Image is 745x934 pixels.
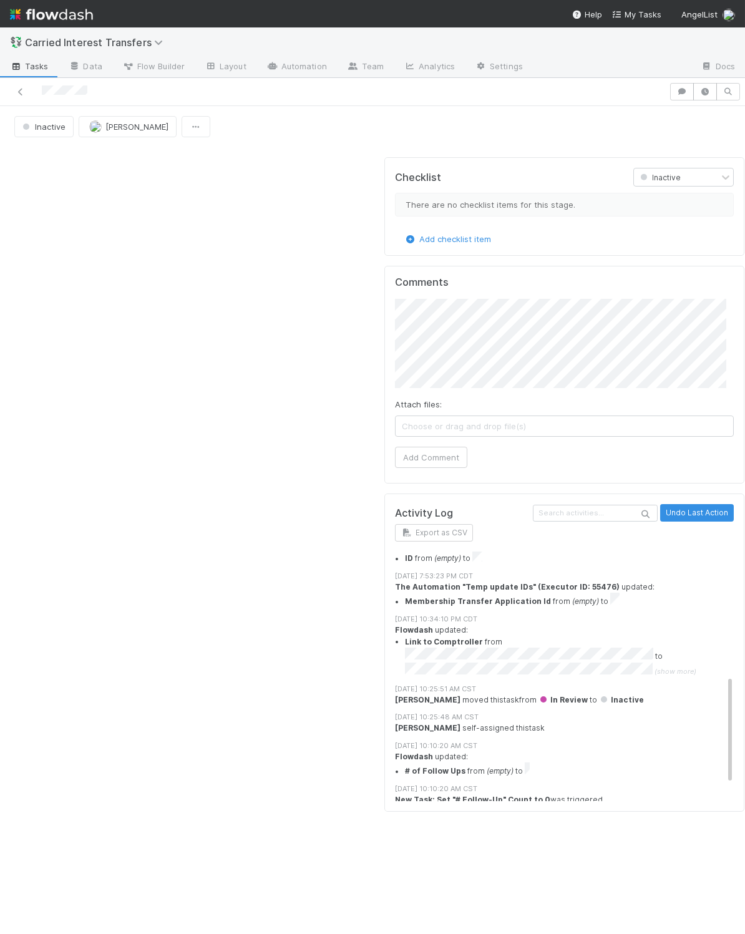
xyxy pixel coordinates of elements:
h5: Checklist [395,172,441,184]
a: Docs [691,57,745,77]
button: Inactive [14,116,74,137]
strong: Link to Comptroller [405,637,483,646]
h5: Comments [395,276,734,289]
img: avatar_93b89fca-d03a-423a-b274-3dd03f0a621f.png [89,120,102,133]
span: Inactive [20,122,66,132]
img: avatar_93b89fca-d03a-423a-b274-3dd03f0a621f.png [723,9,735,21]
a: Team [337,57,394,77]
span: Inactive [599,695,644,704]
strong: # of Follow Ups [405,767,465,776]
button: [PERSON_NAME] [79,116,177,137]
label: Attach files: [395,398,442,411]
strong: Flowdash [395,752,433,761]
a: Settings [465,57,533,77]
span: 💱 [10,37,22,47]
strong: The Automation "Temp update IDs" (Executor ID: 55476) [395,582,620,591]
strong: [PERSON_NAME] [395,723,460,732]
span: My Tasks [612,9,661,19]
button: Undo Last Action [660,504,734,522]
button: Export as CSV [395,524,473,542]
a: Flow Builder [112,57,195,77]
em: (empty) [487,767,514,776]
em: (empty) [434,554,461,563]
span: Tasks [10,60,49,72]
a: Layout [195,57,256,77]
span: [PERSON_NAME] [105,122,168,132]
a: Add checklist item [404,234,491,244]
span: Flow Builder [122,60,185,72]
span: Carried Interest Transfers [25,36,169,49]
a: Automation [256,57,337,77]
img: logo-inverted-e16ddd16eac7371096b0.svg [10,4,93,25]
h5: Activity Log [395,507,530,520]
button: Add Comment [395,447,467,468]
em: (empty) [572,597,599,606]
input: Search activities... [533,505,658,522]
strong: ID [405,554,413,563]
a: Data [59,57,112,77]
strong: Membership Transfer Application Id [405,597,551,606]
span: Inactive [638,173,681,182]
a: Analytics [394,57,465,77]
a: New Task: Set "# Follow-Up" Count to 0 [395,795,550,804]
strong: [PERSON_NAME] [395,695,460,704]
div: There are no checklist items for this stage. [395,193,734,216]
strong: Flowdash [395,625,433,635]
span: (show more) [655,668,696,676]
span: In Review [538,695,588,704]
a: My Tasks [612,8,661,21]
span: AngelList [681,9,718,19]
div: Help [572,8,602,21]
span: Choose or drag and drop file(s) [396,416,733,436]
